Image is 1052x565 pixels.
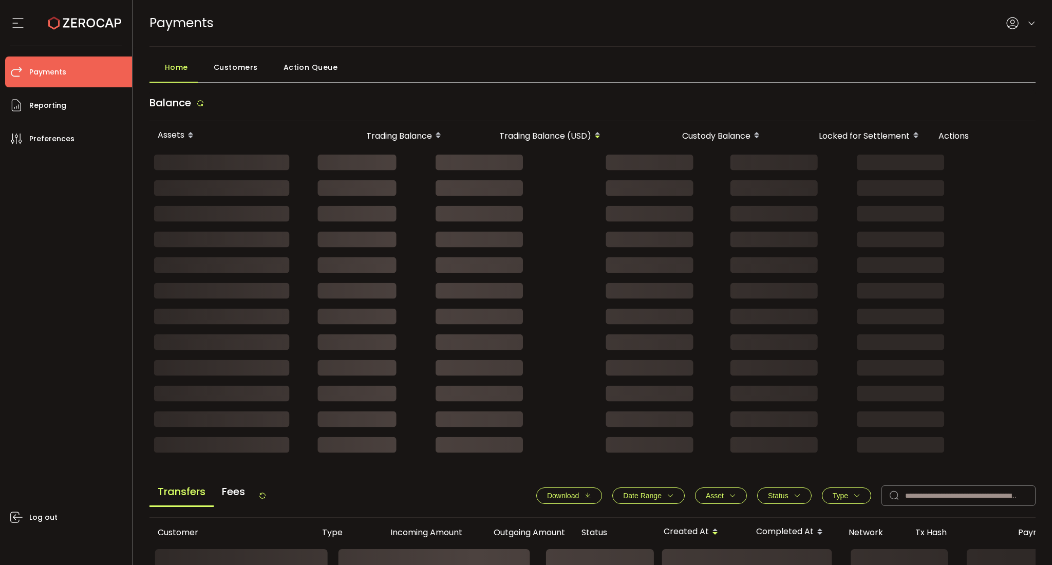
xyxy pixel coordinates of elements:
button: Date Range [612,487,685,504]
div: Custody Balance [612,127,771,144]
div: Completed At [748,523,840,541]
div: Locked for Settlement [771,127,930,144]
div: Customer [149,526,314,538]
div: Assets [149,127,309,144]
button: Download [536,487,602,504]
span: Action Queue [284,57,338,78]
button: Asset [695,487,747,504]
div: Trading Balance (USD) [453,127,612,144]
span: Home [165,57,188,78]
span: Download [547,492,579,500]
button: Status [757,487,812,504]
span: Payments [149,14,214,32]
span: Log out [29,510,58,525]
div: Trading Balance [309,127,453,144]
div: Created At [655,523,748,541]
button: Type [822,487,871,504]
div: Outgoing Amount [471,526,573,538]
span: Balance [149,96,191,110]
span: Type [833,492,848,500]
span: Transfers [149,478,214,507]
span: Fees [214,478,253,505]
span: Customers [214,57,258,78]
span: Date Range [623,492,662,500]
div: Actions [930,130,1033,142]
span: Payments [29,65,66,80]
span: Asset [706,492,724,500]
div: Tx Hash [907,526,1010,538]
span: Status [768,492,788,500]
span: Reporting [29,98,66,113]
div: Type [314,526,368,538]
span: Preferences [29,131,74,146]
div: Status [573,526,655,538]
div: Network [840,526,907,538]
div: Incoming Amount [368,526,471,538]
